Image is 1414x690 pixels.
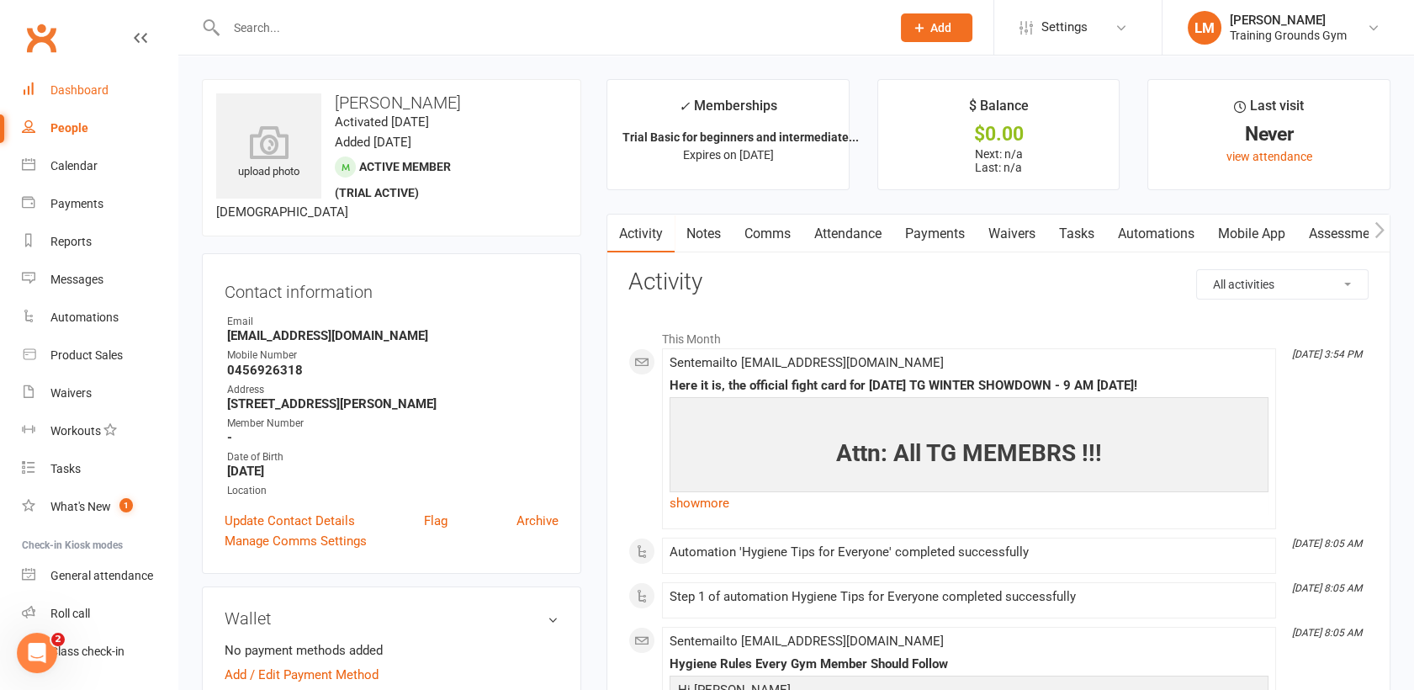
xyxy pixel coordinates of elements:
a: view attendance [1226,150,1312,163]
a: Messages [22,261,177,299]
div: Hygiene Rules Every Gym Member Should Follow [670,657,1268,671]
time: Added [DATE] [335,135,411,150]
strong: [STREET_ADDRESS][PERSON_NAME] [227,396,559,411]
a: What's New1 [22,488,177,526]
strong: [EMAIL_ADDRESS][DOMAIN_NAME] [227,328,559,343]
a: Dashboard [22,72,177,109]
div: Product Sales [50,348,123,362]
span: [DEMOGRAPHIC_DATA] [216,204,348,220]
div: General attendance [50,569,153,582]
a: Payments [22,185,177,223]
div: Payments [50,197,103,210]
div: Class check-in [50,645,124,658]
div: $0.00 [893,125,1104,143]
strong: 0456926318 [227,363,559,378]
a: Manage Comms Settings [225,531,367,551]
div: LM [1188,11,1221,45]
div: Automations [50,310,119,324]
div: People [50,121,88,135]
div: Email [227,314,559,330]
i: [DATE] 8:05 AM [1292,582,1362,594]
strong: - [227,430,559,445]
a: Waivers [977,215,1047,253]
div: Here it is, the official fight card for [DATE] TG WINTER SHOWDOWN - 9 AM [DATE]! [670,379,1268,393]
span: Settings [1041,8,1088,46]
h3: Contact information [225,276,559,301]
div: $ Balance [969,95,1029,125]
a: People [22,109,177,147]
div: Automation 'Hygiene Tips for Everyone' completed successfully [670,545,1268,560]
li: No payment methods added [225,640,559,661]
a: Add / Edit Payment Method [225,665,379,685]
div: Workouts [50,424,101,438]
div: Step 1 of automation Hygiene Tips for Everyone completed successfully [670,590,1268,604]
iframe: Intercom live chat [17,633,57,673]
time: Activated [DATE] [335,114,429,130]
a: show more [670,491,1268,515]
div: Dashboard [50,83,109,97]
a: Update Contact Details [225,511,355,531]
i: [DATE] 3:54 PM [1292,348,1362,360]
div: Mobile Number [227,348,559,364]
span: Sent email to [EMAIL_ADDRESS][DOMAIN_NAME] [670,634,944,649]
div: Member Number [227,416,559,432]
span: Add [930,21,951,34]
div: Memberships [679,95,777,126]
a: Mobile App [1206,215,1297,253]
a: Comms [733,215,802,253]
div: Waivers [50,386,92,400]
a: General attendance kiosk mode [22,557,177,595]
i: ✓ [679,98,690,114]
strong: [DATE] [227,464,559,479]
div: Roll call [50,607,90,620]
div: Training Grounds Gym [1230,28,1347,43]
div: [PERSON_NAME] [1230,13,1347,28]
li: This Month [628,321,1369,348]
a: Clubworx [20,17,62,59]
div: Messages [50,273,103,286]
h3: Activity [628,269,1369,295]
i: [DATE] 8:05 AM [1292,538,1362,549]
span: Attn: All TG MEMEBRS !!! [836,439,1102,467]
div: Last visit [1234,95,1304,125]
a: Activity [607,215,675,253]
a: Archive [516,511,559,531]
a: Class kiosk mode [22,633,177,671]
div: upload photo [216,125,321,181]
div: Never [1163,125,1374,143]
span: Expires on [DATE] [682,148,773,162]
a: Calendar [22,147,177,185]
div: Location [227,483,559,499]
i: [DATE] 8:05 AM [1292,627,1362,639]
div: Reports [50,235,92,248]
a: Product Sales [22,337,177,374]
a: Roll call [22,595,177,633]
span: Sent email to [EMAIL_ADDRESS][DOMAIN_NAME] [670,355,944,370]
div: Address [227,382,559,398]
a: Waivers [22,374,177,412]
div: Tasks [50,462,81,475]
strong: Trial Basic for beginners and intermediate... [622,130,859,144]
a: Workouts [22,412,177,450]
span: 2 [51,633,65,646]
div: Calendar [50,159,98,172]
a: Notes [675,215,733,253]
a: Flag [424,511,448,531]
button: Add [901,13,972,42]
span: Active member (trial active) [335,160,451,199]
a: Automations [22,299,177,337]
a: Assessments [1297,215,1400,253]
h3: Wallet [225,609,559,628]
h3: [PERSON_NAME] [216,93,567,112]
div: Date of Birth [227,449,559,465]
a: Attendance [802,215,893,253]
a: Tasks [1047,215,1106,253]
a: Reports [22,223,177,261]
p: Next: n/a Last: n/a [893,147,1104,174]
a: Tasks [22,450,177,488]
span: 1 [119,498,133,512]
a: Automations [1106,215,1206,253]
input: Search... [221,16,879,40]
div: What's New [50,500,111,513]
a: Payments [893,215,977,253]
